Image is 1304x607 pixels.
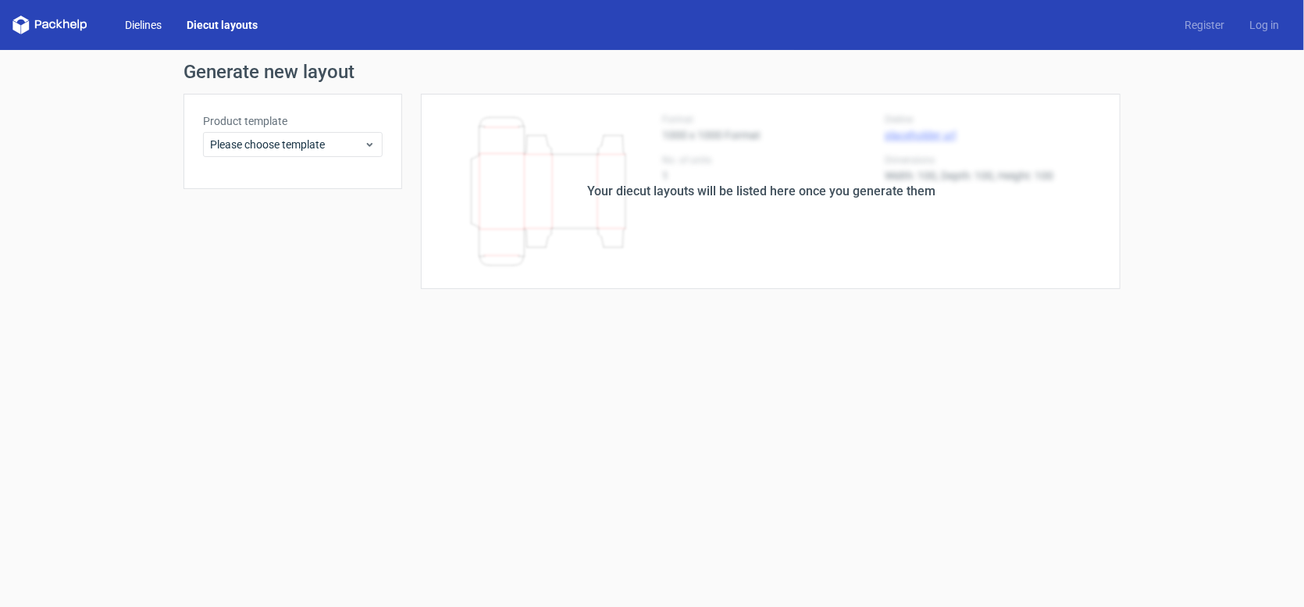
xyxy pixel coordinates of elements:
a: Register [1172,17,1237,33]
h1: Generate new layout [183,62,1121,81]
div: Your diecut layouts will be listed here once you generate them [587,182,935,201]
a: Dielines [112,17,174,33]
a: Log in [1237,17,1292,33]
span: Please choose template [210,137,364,152]
label: Product template [203,113,383,129]
a: Diecut layouts [174,17,270,33]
